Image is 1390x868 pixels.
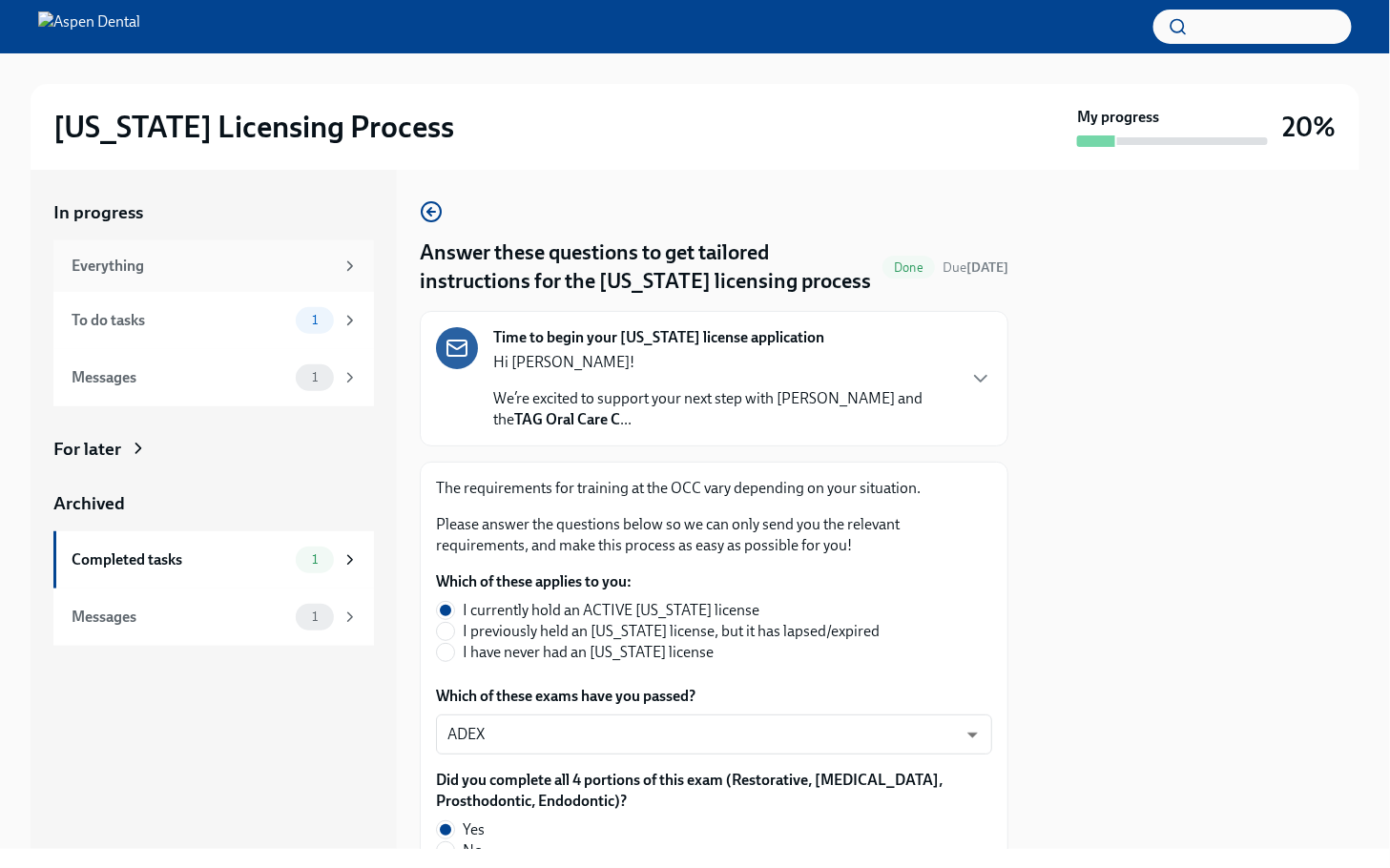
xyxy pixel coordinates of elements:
span: Due [943,259,1008,276]
span: I have never had an [US_STATE] license [463,642,714,663]
a: In progress [53,200,374,225]
h2: [US_STATE] Licensing Process [53,108,454,146]
div: ADEX [436,714,992,754]
span: 1 [301,610,329,624]
p: We’re excited to support your next step with [PERSON_NAME] and the ... [493,388,954,430]
span: September 20th, 2025 10:00 [943,258,1008,277]
div: To do tasks [72,310,288,331]
a: Messages1 [53,349,374,406]
label: Which of these exams have you passed? [436,686,992,707]
p: Hi [PERSON_NAME]! [493,352,954,373]
label: Which of these applies to you: [436,571,895,592]
span: 1 [301,313,329,327]
a: Completed tasks1 [53,531,374,589]
a: Archived [53,491,374,516]
a: To do tasks1 [53,292,374,349]
strong: My progress [1077,107,1159,128]
h4: Answer these questions to get tailored instructions for the [US_STATE] licensing process [420,238,875,296]
span: Yes [463,819,485,840]
div: Messages [72,607,288,628]
div: Completed tasks [72,549,288,570]
label: Did you complete all 4 portions of this exam (Restorative, [MEDICAL_DATA], Prosthodontic, Endodon... [436,770,992,812]
span: 1 [301,552,329,567]
span: 1 [301,370,329,384]
div: For later [53,437,121,462]
strong: TAG Oral Care C [514,410,620,428]
img: Aspen Dental [38,11,140,42]
a: For later [53,437,374,462]
a: Messages1 [53,589,374,646]
div: Everything [72,256,334,277]
p: The requirements for training at the OCC vary depending on your situation. [436,478,992,499]
span: No [463,840,483,861]
div: Messages [72,367,288,388]
a: Everything [53,240,374,292]
strong: Time to begin your [US_STATE] license application [493,327,824,348]
h3: 20% [1283,110,1337,144]
span: I currently hold an ACTIVE [US_STATE] license [463,600,759,621]
strong: [DATE] [966,259,1008,276]
span: Done [882,260,935,275]
p: Please answer the questions below so we can only send you the relevant requirements, and make thi... [436,514,992,556]
span: I previously held an [US_STATE] license, but it has lapsed/expired [463,621,880,642]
